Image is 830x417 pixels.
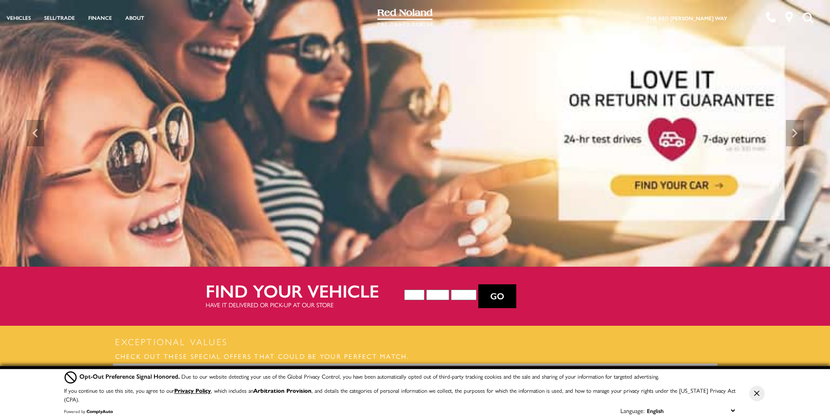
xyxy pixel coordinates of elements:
div: Previous [26,120,44,146]
div: Language: [620,407,645,413]
a: The Red [PERSON_NAME] Way [646,14,727,22]
a: Red Noland Pre-Owned [377,12,433,21]
button: Open the search field [799,0,817,35]
div: Powered by [64,408,113,413]
button: Close Button [749,385,765,401]
h3: Check out these special offers that could be your perfect match. [113,348,717,364]
select: Language Select [645,405,737,415]
p: If you continue to use this site, you agree to our , which includes an , and details the categori... [64,386,736,403]
p: Have it delivered or pick-up at our store [206,300,404,309]
a: Privacy Policy [174,386,211,394]
h2: Find your vehicle [206,281,404,300]
span: Opt-Out Preference Signal Honored . [79,371,181,380]
select: Vehicle Make [426,290,449,300]
img: Red Noland Pre-Owned [377,9,433,26]
button: Go [478,284,516,308]
select: Vehicle Year [404,290,424,300]
strong: Arbitration Provision [253,386,312,394]
select: Vehicle Model [451,290,477,300]
div: Next [786,120,804,146]
a: ComplyAuto [86,408,113,414]
div: Due to our website detecting your use of the Global Privacy Control, you have been automatically ... [79,371,659,380]
h2: Exceptional Values [113,335,717,348]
